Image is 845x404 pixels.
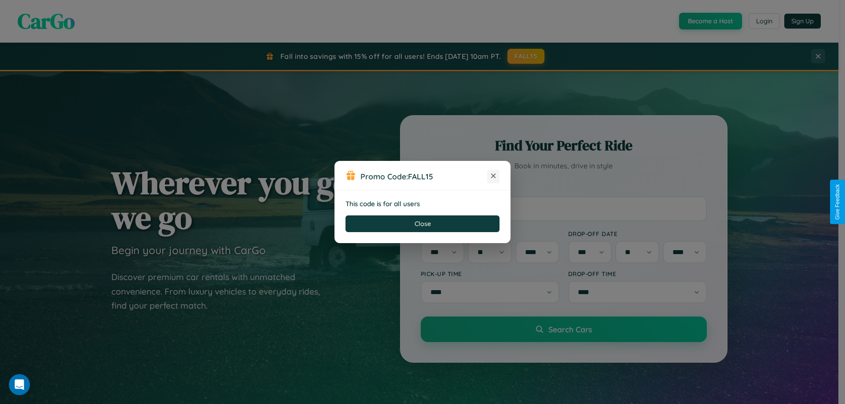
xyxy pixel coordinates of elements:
h3: Promo Code: [360,171,487,181]
div: Open Intercom Messenger [9,374,30,395]
button: Close [345,215,500,232]
div: Give Feedback [834,184,841,220]
strong: This code is for all users [345,200,420,208]
b: FALL15 [408,171,433,181]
